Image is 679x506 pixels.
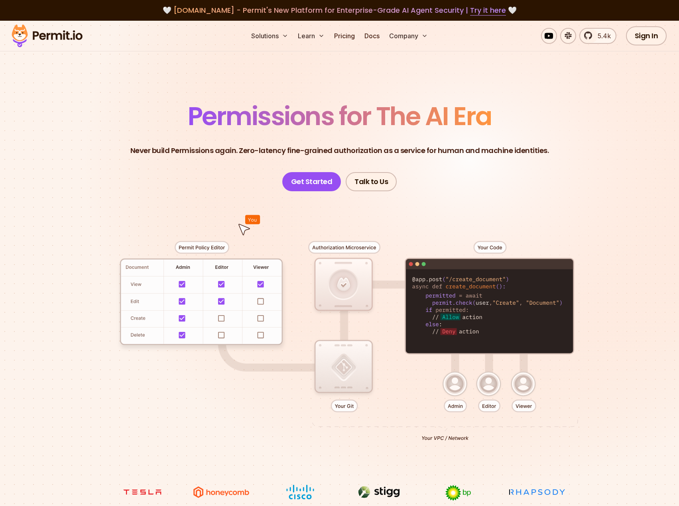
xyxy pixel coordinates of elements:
[361,28,383,44] a: Docs
[428,484,488,501] img: bp
[579,28,616,44] a: 5.4k
[130,145,549,156] p: Never build Permissions again. Zero-latency fine-grained authorization as a service for human and...
[626,26,667,45] a: Sign In
[112,484,172,500] img: tesla
[8,22,86,49] img: Permit logo
[346,172,397,191] a: Talk to Us
[295,28,328,44] button: Learn
[349,484,409,500] img: Stigg
[248,28,291,44] button: Solutions
[270,484,330,500] img: Cisco
[507,484,567,500] img: Rhapsody Health
[19,5,660,16] div: 🤍 🤍
[593,31,611,41] span: 5.4k
[386,28,431,44] button: Company
[331,28,358,44] a: Pricing
[188,98,492,134] span: Permissions for The AI Era
[173,5,506,15] span: [DOMAIN_NAME] - Permit's New Platform for Enterprise-Grade AI Agent Security |
[191,484,251,500] img: Honeycomb
[470,5,506,16] a: Try it here
[282,172,341,191] a: Get Started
